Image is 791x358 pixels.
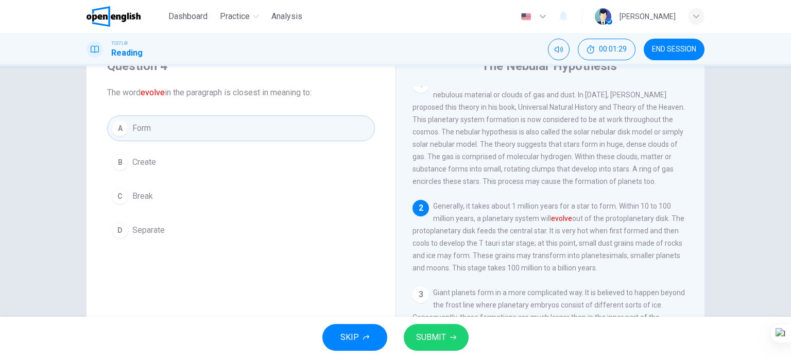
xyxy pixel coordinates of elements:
[412,200,429,216] div: 2
[595,8,611,25] img: Profile picture
[412,78,685,185] span: The nebular hypothesis suggests that our solar system was formed from nebulous material or clouds...
[340,330,359,345] span: SKIP
[132,122,151,134] span: Form
[87,6,141,27] img: OpenEnglish logo
[111,40,128,47] span: TOEFL®
[112,222,128,238] div: D
[652,45,696,54] span: END SESSION
[107,58,375,74] h4: Question 4
[168,10,208,23] span: Dashboard
[620,10,676,23] div: [PERSON_NAME]
[599,45,627,54] span: 00:01:29
[141,88,165,97] font: evolve
[271,10,302,23] span: Analysis
[412,286,429,303] div: 3
[216,7,263,26] button: Practice
[111,47,143,59] h1: Reading
[548,39,570,60] div: Mute
[578,39,635,60] button: 00:01:29
[112,120,128,137] div: A
[416,330,446,345] span: SUBMIT
[112,188,128,204] div: C
[644,39,704,60] button: END SESSION
[87,6,164,27] a: OpenEnglish logo
[267,7,306,26] button: Analysis
[107,115,375,141] button: AForm
[551,214,572,223] font: evolve
[520,13,532,21] img: en
[107,87,375,99] span: The word in the paragraph is closest in meaning to:
[107,149,375,175] button: BCreate
[132,224,165,236] span: Separate
[107,217,375,243] button: DSeparate
[578,39,635,60] div: Hide
[164,7,212,26] button: Dashboard
[132,156,156,168] span: Create
[132,190,153,202] span: Break
[112,154,128,171] div: B
[107,183,375,209] button: CBreak
[404,324,469,351] button: SUBMIT
[412,202,684,272] span: Generally, it takes about 1 million years for a star to form. Within 10 to 100 million years, a p...
[482,58,617,74] h4: The Nebular Hypothesis
[220,10,250,23] span: Practice
[322,324,387,351] button: SKIP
